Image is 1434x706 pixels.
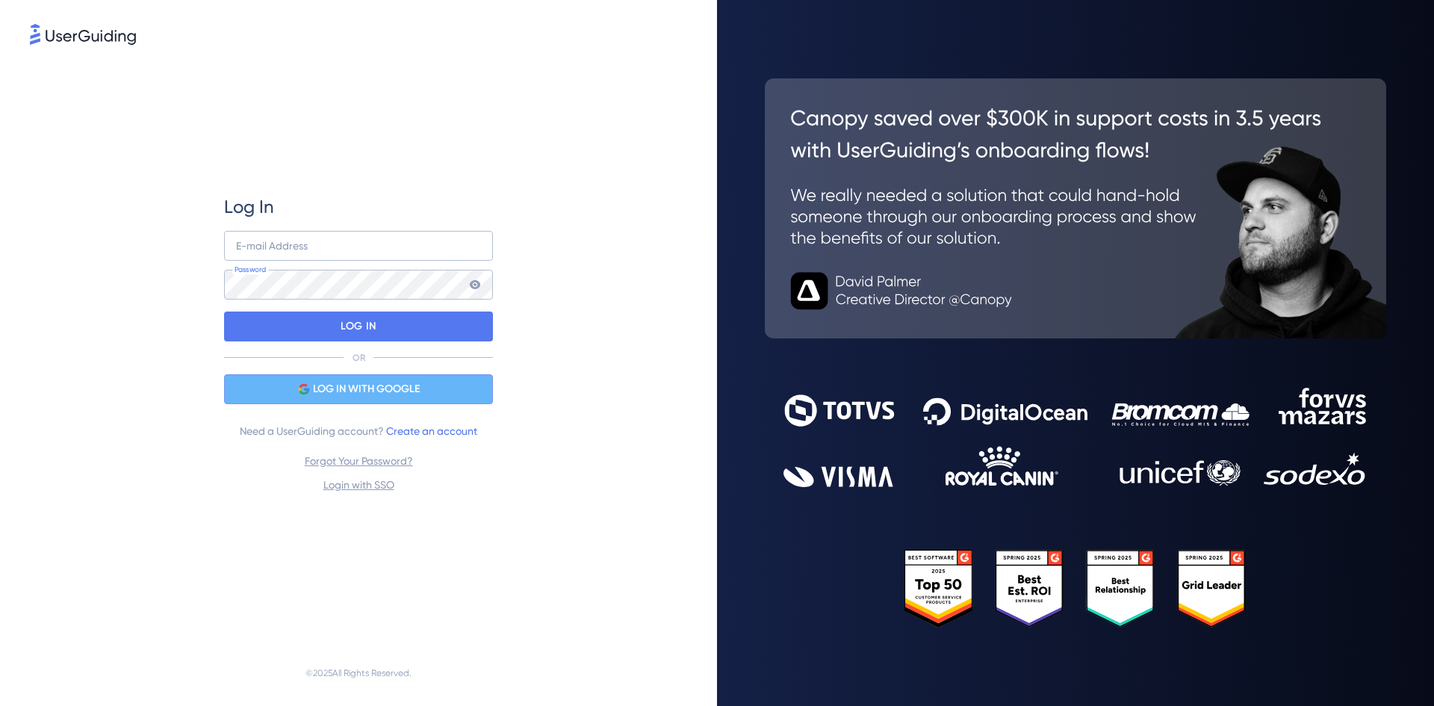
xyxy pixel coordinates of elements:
a: Login with SSO [323,479,394,491]
img: 9302ce2ac39453076f5bc0f2f2ca889b.svg [783,388,1368,487]
span: Log In [224,195,274,219]
p: OR [353,352,365,364]
span: © 2025 All Rights Reserved. [305,664,412,682]
p: LOG IN [341,315,376,338]
a: Forgot Your Password? [305,455,413,467]
img: 8faab4ba6bc7696a72372aa768b0286c.svg [30,24,136,45]
img: 25303e33045975176eb484905ab012ff.svg [904,550,1247,628]
img: 26c0aa7c25a843aed4baddd2b5e0fa68.svg [765,78,1386,338]
input: example@company.com [224,231,493,261]
a: Create an account [386,425,477,437]
span: Need a UserGuiding account? [240,422,477,440]
span: LOG IN WITH GOOGLE [313,380,420,398]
